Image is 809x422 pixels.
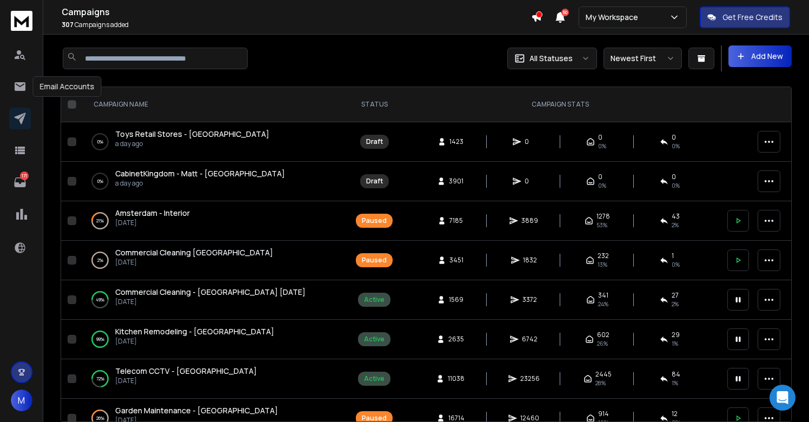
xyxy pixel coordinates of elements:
button: Newest First [604,48,682,69]
span: 1 [672,252,674,260]
button: Add New [728,45,792,67]
td: 99%Kitchen Remodeling - [GEOGRAPHIC_DATA][DATE] [81,320,349,359]
button: M [11,390,32,411]
span: 0 [672,173,676,181]
span: Garden Maintenance - [GEOGRAPHIC_DATA] [115,405,278,416]
span: 0 [525,177,535,186]
p: 49 % [96,294,104,305]
p: Get Free Credits [722,12,783,23]
p: My Workspace [586,12,642,23]
td: 72%Telecom CCTV - [GEOGRAPHIC_DATA][DATE] [81,359,349,399]
span: 1278 [596,212,610,221]
div: Open Intercom Messenger [770,385,795,411]
p: a day ago [115,179,285,188]
th: CAMPAIGN NAME [81,87,349,122]
span: 341 [598,291,608,300]
span: Telecom CCTV - [GEOGRAPHIC_DATA] [115,366,257,376]
span: 1569 [449,295,463,304]
div: Active [364,295,384,304]
span: 2445 [595,370,612,379]
p: a day ago [115,140,269,148]
span: 2 % [672,300,679,308]
span: 914 [598,410,609,418]
a: 171 [9,172,31,193]
th: STATUS [349,87,399,122]
span: Amsterdam - Interior [115,208,190,218]
span: 0 [598,133,602,142]
span: 602 [597,331,609,339]
span: 7185 [449,216,463,225]
span: 13 % [598,260,607,269]
a: Garden Maintenance - [GEOGRAPHIC_DATA] [115,405,278,416]
div: Email Accounts [33,76,102,97]
span: 2 % [672,221,679,229]
div: Paused [362,256,387,265]
a: Amsterdam - Interior [115,208,190,219]
td: 21%Amsterdam - Interior[DATE] [81,201,349,241]
span: 1423 [449,137,463,146]
span: 6742 [522,335,538,344]
p: 0 % [97,176,103,187]
span: Kitchen Remodeling - [GEOGRAPHIC_DATA] [115,326,274,337]
div: Draft [366,177,383,186]
span: 23256 [520,374,540,383]
div: Active [364,335,384,344]
span: 0 [672,133,676,142]
a: Kitchen Remodeling - [GEOGRAPHIC_DATA] [115,326,274,337]
span: 0% [672,181,680,190]
span: 27 [672,291,679,300]
p: [DATE] [115,337,274,346]
div: Draft [366,137,383,146]
a: Commercial Cleaning [GEOGRAPHIC_DATA] [115,247,273,258]
span: 53 % [596,221,607,229]
span: 3901 [449,177,463,186]
span: 0% [598,142,606,150]
span: Commercial Cleaning [GEOGRAPHIC_DATA] [115,247,273,258]
span: 24 % [598,300,608,308]
span: CabinetKingdom - Matt - [GEOGRAPHIC_DATA] [115,168,285,179]
td: 0%CabinetKingdom - Matt - [GEOGRAPHIC_DATA]a day ago [81,162,349,201]
span: 1832 [523,256,537,265]
span: 0 [598,173,602,181]
p: 72 % [96,373,104,384]
span: 84 [672,370,680,379]
p: [DATE] [115,258,273,267]
p: 0 % [97,136,103,147]
p: Campaigns added [62,21,531,29]
span: 1 % [672,379,678,387]
th: CAMPAIGN STATS [399,87,721,122]
p: 2 % [97,255,103,266]
p: 21 % [96,215,104,226]
span: 0 % [672,260,680,269]
p: 171 [20,172,29,180]
div: Paused [362,216,387,225]
a: CabinetKingdom - Matt - [GEOGRAPHIC_DATA] [115,168,285,179]
span: 3372 [522,295,537,304]
span: 28 % [595,379,606,387]
span: 232 [598,252,609,260]
a: Commercial Cleaning - [GEOGRAPHIC_DATA] [DATE] [115,287,306,298]
span: 3889 [521,216,538,225]
span: 12 [672,410,678,418]
span: 26 % [597,339,608,348]
span: 43 [672,212,680,221]
p: [DATE] [115,298,306,306]
span: 0 [525,137,535,146]
span: Toys Retail Stores - [GEOGRAPHIC_DATA] [115,129,269,139]
a: Toys Retail Stores - [GEOGRAPHIC_DATA] [115,129,269,140]
span: 2635 [448,335,464,344]
img: logo [11,11,32,31]
p: [DATE] [115,377,257,385]
button: Get Free Credits [700,6,790,28]
span: 0% [672,142,680,150]
span: 307 [62,20,74,29]
p: [DATE] [115,219,190,227]
td: 2%Commercial Cleaning [GEOGRAPHIC_DATA][DATE] [81,241,349,280]
span: 11038 [448,374,465,383]
span: 29 [672,331,680,339]
p: All Statuses [529,53,573,64]
h1: Campaigns [62,5,531,18]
